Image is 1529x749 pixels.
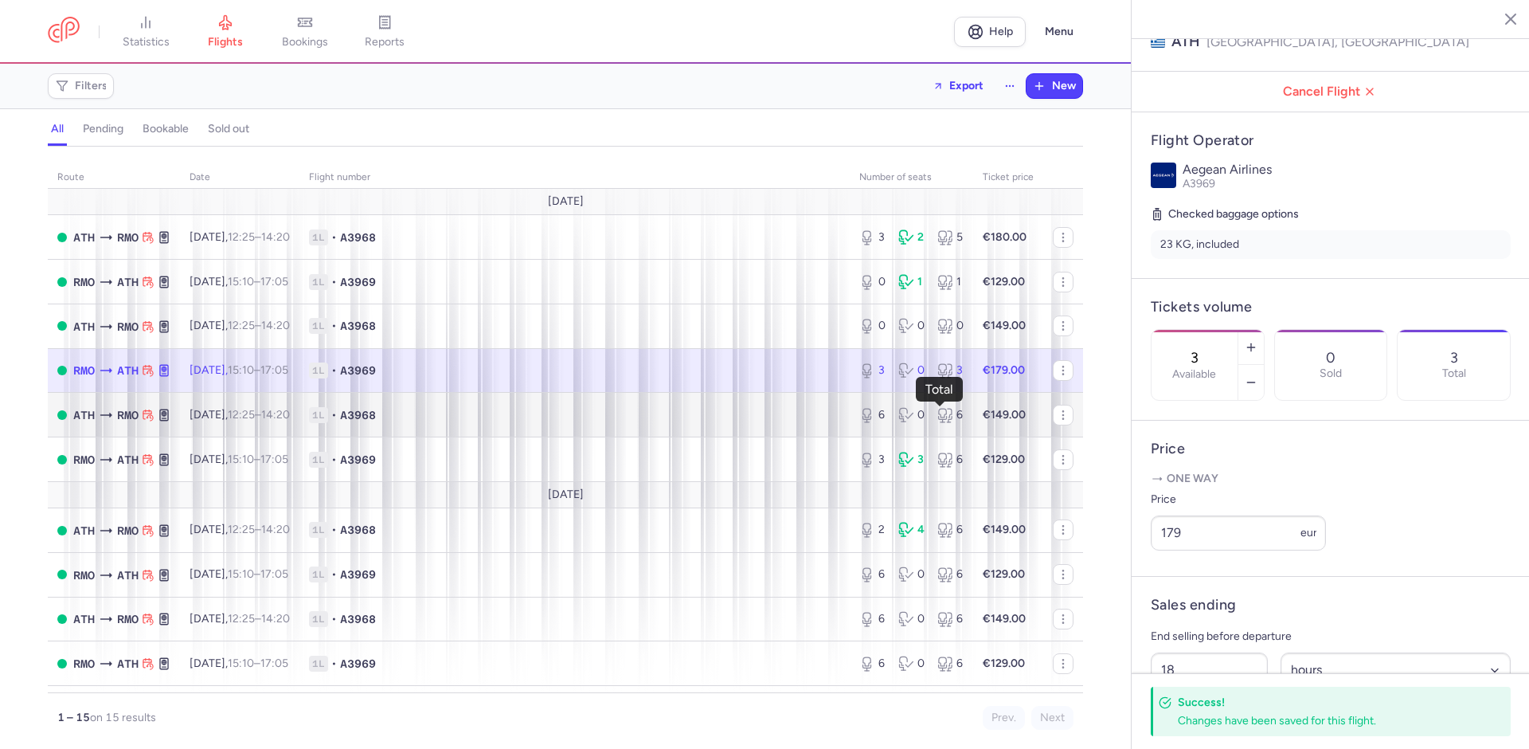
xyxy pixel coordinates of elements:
[299,166,850,190] th: Flight number
[309,567,328,582] span: 1L
[51,122,64,136] h4: all
[898,318,925,334] div: 0
[260,567,288,581] time: 17:05
[309,274,328,290] span: 1L
[937,611,964,627] div: 6
[859,452,886,468] div: 3
[898,274,925,290] div: 1
[309,363,328,378] span: 1L
[190,230,290,244] span: [DATE],
[859,611,886,627] div: 6
[983,706,1025,730] button: Prev.
[57,711,90,724] strong: 1 – 15
[190,523,290,536] span: [DATE],
[49,74,113,98] button: Filters
[850,166,973,190] th: number of seats
[117,229,139,246] span: RMO
[989,25,1013,37] span: Help
[228,275,288,288] span: –
[859,522,886,538] div: 2
[117,610,139,628] span: RMO
[309,522,328,538] span: 1L
[228,567,254,581] time: 15:10
[190,453,288,466] span: [DATE],
[937,656,964,672] div: 6
[925,382,953,397] div: Total
[228,408,290,422] span: –
[983,612,1026,625] strong: €149.00
[73,318,95,335] span: ATH
[261,523,290,536] time: 14:20
[340,318,376,334] span: A3968
[1172,368,1216,381] label: Available
[228,408,255,422] time: 12:25
[228,319,255,332] time: 12:25
[1052,80,1076,92] span: New
[90,711,156,724] span: on 15 results
[937,229,964,245] div: 5
[1027,74,1082,98] button: New
[117,273,139,291] span: ATH
[73,522,95,539] span: ATH
[983,319,1026,332] strong: €149.00
[228,612,255,625] time: 12:25
[73,451,95,469] span: RMO
[1151,298,1511,316] h4: Tickets volume
[331,656,337,672] span: •
[180,166,299,190] th: date
[859,229,886,245] div: 3
[117,362,139,379] span: ATH
[331,407,337,423] span: •
[261,230,290,244] time: 14:20
[117,451,139,469] span: ATH
[1151,230,1511,259] li: 23 KG, included
[228,523,290,536] span: –
[898,522,925,538] div: 4
[309,611,328,627] span: 1L
[331,274,337,290] span: •
[106,14,186,49] a: statistics
[228,657,254,670] time: 15:10
[117,318,139,335] span: RMO
[190,363,288,377] span: [DATE],
[260,275,288,288] time: 17:05
[340,567,376,582] span: A3969
[859,318,886,334] div: 0
[1320,367,1342,380] p: Sold
[922,73,994,99] button: Export
[208,35,243,49] span: flights
[1300,526,1317,539] span: eur
[190,612,290,625] span: [DATE],
[265,14,345,49] a: bookings
[261,408,290,422] time: 14:20
[228,612,290,625] span: –
[186,14,265,49] a: flights
[117,522,139,539] span: RMO
[1178,695,1476,710] h4: Success!
[261,319,290,332] time: 14:20
[73,406,95,424] span: ATH
[228,230,290,244] span: –
[1183,163,1511,177] p: Aegean Airlines
[282,35,328,49] span: bookings
[898,229,925,245] div: 2
[898,611,925,627] div: 0
[1442,367,1466,380] p: Total
[1151,205,1511,224] h5: Checked baggage options
[1151,471,1511,487] p: One way
[48,17,80,46] a: CitizenPlane red outlined logo
[345,14,424,49] a: reports
[331,611,337,627] span: •
[365,35,405,49] span: reports
[73,362,95,379] span: RMO
[548,195,584,208] span: [DATE]
[1151,163,1176,188] img: Aegean Airlines logo
[340,274,376,290] span: A3969
[228,230,255,244] time: 12:25
[190,567,288,581] span: [DATE],
[190,408,290,422] span: [DATE],
[75,80,108,92] span: Filters
[331,363,337,378] span: •
[898,363,925,378] div: 0
[937,452,964,468] div: 6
